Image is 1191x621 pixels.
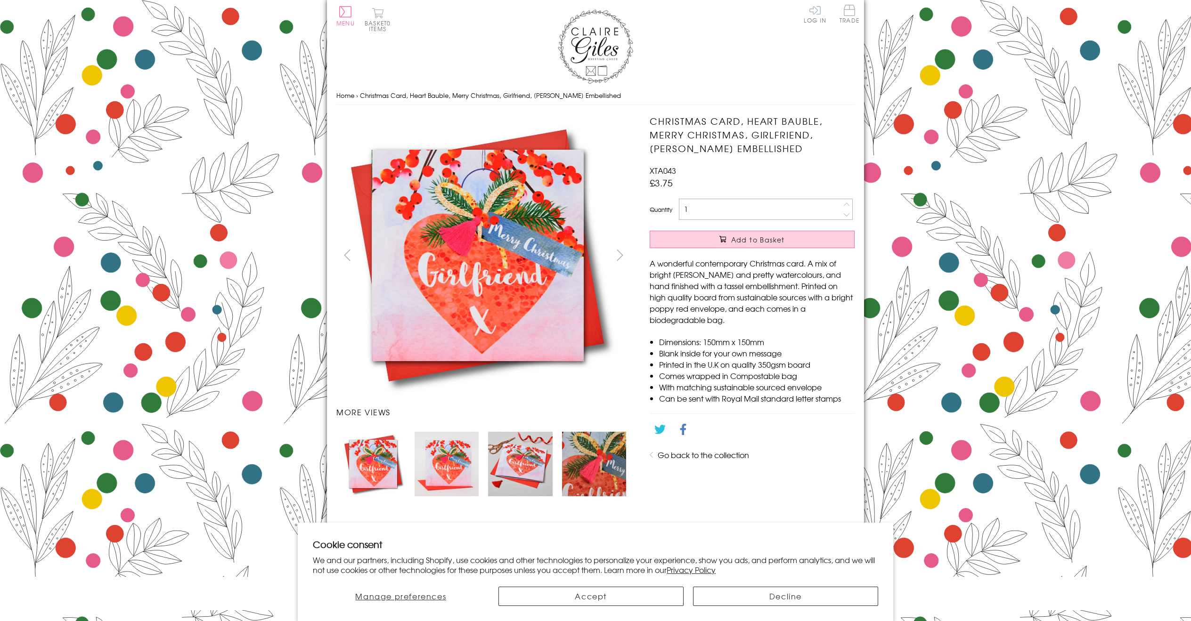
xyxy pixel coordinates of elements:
p: We and our partners, including Shopify, use cookies and other technologies to personalize your ex... [313,555,878,575]
nav: breadcrumbs [336,86,855,105]
span: 0 items [369,19,391,33]
h3: More views [336,406,631,418]
li: Carousel Page 1 (Current Slide) [336,427,410,500]
span: Add to Basket [731,235,785,244]
a: Go back to the collection [658,449,749,460]
img: Christmas Card, Heart Bauble, Merry Christmas, Girlfriend, Tassel Embellished [341,432,405,496]
img: Christmas Card, Heart Bauble, Merry Christmas, Girlfriend, Tassel Embellished [631,114,914,397]
h2: Cookie consent [313,538,878,551]
li: Carousel Page 3 [483,427,557,500]
img: Christmas Card, Heart Bauble, Merry Christmas, Girlfriend, Tassel Embellished [415,432,479,496]
li: Carousel Page 4 [557,427,631,500]
span: Christmas Card, Heart Bauble, Merry Christmas, Girlfriend, [PERSON_NAME] Embellished [360,91,621,100]
button: Decline [693,587,878,606]
ul: Carousel Pagination [336,427,631,500]
li: Dimensions: 150mm x 150mm [659,336,855,347]
button: Accept [498,587,684,606]
a: Privacy Policy [667,564,716,575]
a: Trade [840,5,859,25]
li: Comes wrapped in Compostable bag [659,370,855,381]
p: A wonderful contemporary Christmas card. A mix of bright [PERSON_NAME] and pretty watercolours, a... [650,258,855,325]
li: Can be sent with Royal Mail standard letter stamps [659,393,855,404]
span: Trade [840,5,859,23]
label: Quantity [650,205,672,214]
span: › [356,91,358,100]
li: Printed in the U.K on quality 350gsm board [659,359,855,370]
span: £3.75 [650,176,673,189]
button: prev [336,244,358,266]
button: Add to Basket [650,231,855,248]
img: Christmas Card, Heart Bauble, Merry Christmas, Girlfriend, Tassel Embellished [488,432,552,496]
a: Home [336,91,354,100]
img: Christmas Card, Heart Bauble, Merry Christmas, Girlfriend, Tassel Embellished [562,432,626,496]
img: Christmas Card, Heart Bauble, Merry Christmas, Girlfriend, Tassel Embellished [336,114,619,396]
span: XTA043 [650,165,676,176]
li: Carousel Page 2 [410,427,483,500]
h1: Christmas Card, Heart Bauble, Merry Christmas, Girlfriend, [PERSON_NAME] Embellished [650,114,855,155]
button: Basket0 items [365,8,391,32]
img: Claire Giles Greetings Cards [558,9,633,84]
button: next [610,244,631,266]
span: Manage preferences [355,590,446,602]
a: Log In [804,5,826,23]
li: Blank inside for your own message [659,347,855,359]
span: Menu [336,19,355,27]
button: Menu [336,6,355,26]
button: Manage preferences [313,587,489,606]
li: With matching sustainable sourced envelope [659,381,855,393]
